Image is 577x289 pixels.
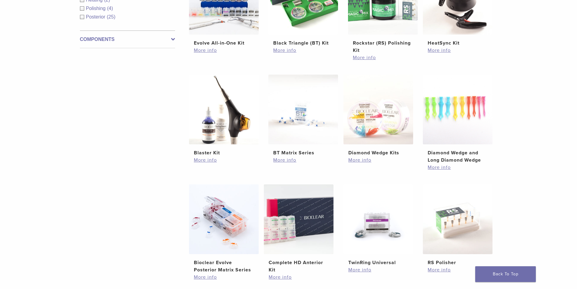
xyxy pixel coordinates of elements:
h2: TwinRing Universal [348,259,408,266]
a: More info [273,156,333,164]
a: More info [273,47,333,54]
a: RS PolisherRS Polisher [423,184,493,266]
a: Blaster KitBlaster Kit [189,75,259,156]
h2: Complete HD Anterior Kit [269,259,329,274]
img: BT Matrix Series [268,75,338,144]
a: More info [194,47,254,54]
h2: Black Triangle (BT) Kit [273,39,333,47]
h2: Bioclear Evolve Posterior Matrix Series [194,259,254,274]
a: More info [194,156,254,164]
h2: Blaster Kit [194,149,254,156]
a: Diamond Wedge KitsDiamond Wedge Kits [343,75,414,156]
img: TwinRing Universal [343,184,413,254]
a: More info [194,274,254,281]
h2: HeatSync Kit [428,39,488,47]
a: TwinRing UniversalTwinRing Universal [343,184,414,266]
a: BT Matrix SeriesBT Matrix Series [268,75,339,156]
h2: Diamond Wedge and Long Diamond Wedge [428,149,488,164]
a: More info [269,274,329,281]
img: Blaster Kit [189,75,259,144]
img: Bioclear Evolve Posterior Matrix Series [189,184,259,254]
a: Back To Top [475,266,536,282]
a: More info [428,266,488,274]
h2: BT Matrix Series [273,149,333,156]
a: Complete HD Anterior KitComplete HD Anterior Kit [264,184,334,274]
label: Components [80,36,175,43]
a: Bioclear Evolve Posterior Matrix SeriesBioclear Evolve Posterior Matrix Series [189,184,259,274]
span: (25) [107,14,115,19]
a: More info [428,47,488,54]
a: Diamond Wedge and Long Diamond WedgeDiamond Wedge and Long Diamond Wedge [423,75,493,164]
a: More info [348,156,408,164]
span: (4) [107,6,113,11]
h2: RS Polisher [428,259,488,266]
img: RS Polisher [423,184,492,254]
a: More info [348,266,408,274]
span: Posterior [86,14,107,19]
h2: Rockstar (RS) Polishing Kit [353,39,413,54]
span: Polishing [86,6,107,11]
a: More info [353,54,413,61]
a: More info [428,164,488,171]
h2: Diamond Wedge Kits [348,149,408,156]
img: Diamond Wedge Kits [343,75,413,144]
h2: Evolve All-in-One Kit [194,39,254,47]
img: Complete HD Anterior Kit [264,184,333,254]
img: Diamond Wedge and Long Diamond Wedge [423,75,492,144]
